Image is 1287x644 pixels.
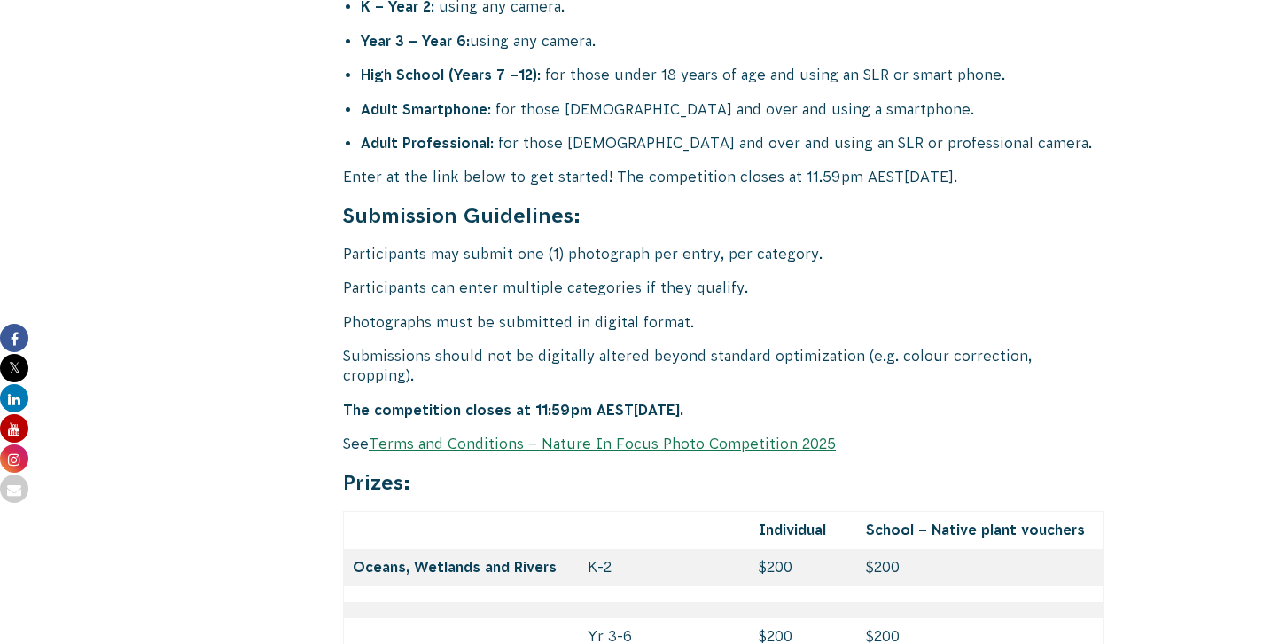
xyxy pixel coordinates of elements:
td: K-2 [579,549,749,586]
li: : for those [DEMOGRAPHIC_DATA] and over and using an SLR or professional camera. [361,133,1104,153]
p: See [343,434,1104,453]
strong: School – Native plant vouchers [866,522,1085,538]
p: Enter at the link below to get started! The competition closes at 11.59pm AEST[DATE]. [343,167,1104,186]
li: : for those [DEMOGRAPHIC_DATA] and over and using a smartphone. [361,99,1104,119]
strong: Submission Guidelines: [343,204,581,227]
p: Participants can enter multiple categories if they qualify. [343,278,1104,297]
p: Submissions should not be digitally altered beyond standard optimization (e.g. colour correction,... [343,346,1104,386]
strong: Individual [759,522,826,538]
td: $200 [857,549,1103,586]
strong: Adult Professional [361,135,490,151]
p: Photographs must be submitted in digital format. [343,312,1104,332]
li: : for those under 18 years of age and using an SLR or smart phone. [361,65,1104,84]
strong: Adult Smartphone [361,101,487,117]
td: $200 [750,549,858,586]
a: Terms and Conditions – Nature In Focus Photo Competition 2025 [369,436,836,452]
li: using any camera. [361,31,1104,51]
strong: Year 3 – Year 6: [361,33,470,49]
strong: High School (Years 7 –12) [361,67,537,82]
p: Participants may submit one (1) photograph per entry, per category. [343,244,1104,263]
strong: Prizes: [343,471,410,494]
strong: Oceans, Wetlands and Rivers [353,559,557,575]
strong: The competition closes at 11:59pm AEST[DATE]. [343,402,683,418]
